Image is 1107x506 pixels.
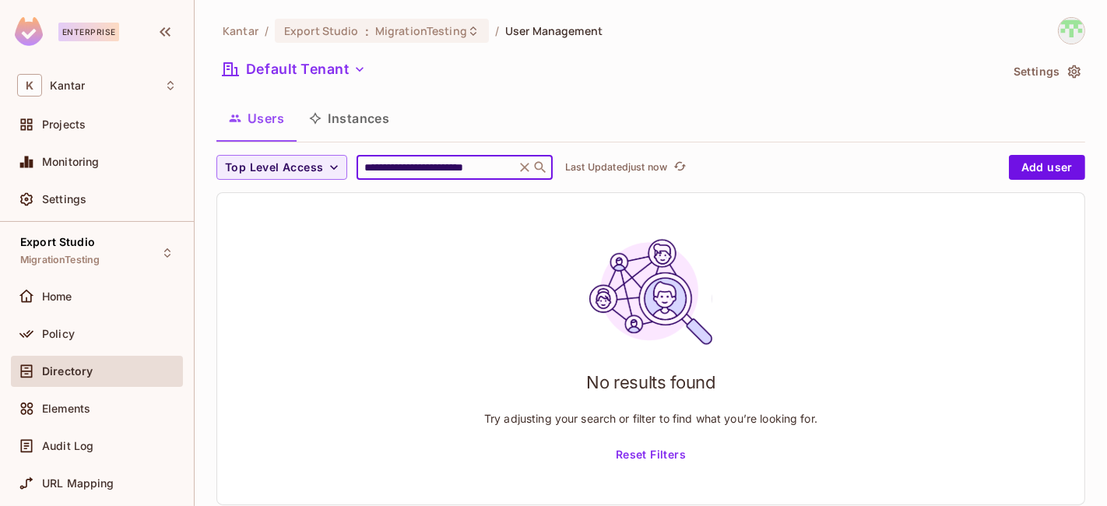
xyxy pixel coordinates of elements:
h1: No results found [586,371,715,394]
span: Click to refresh data [667,158,689,177]
button: Instances [297,99,402,138]
span: Export Studio [284,23,359,38]
span: Policy [42,328,75,340]
img: SReyMgAAAABJRU5ErkJggg== [15,17,43,46]
button: Users [216,99,297,138]
span: : [364,25,370,37]
span: K [17,74,42,97]
span: Top Level Access [225,158,323,177]
span: User Management [505,23,603,38]
span: refresh [673,160,687,175]
span: Projects [42,118,86,131]
button: Add user [1009,155,1085,180]
span: Elements [42,402,90,415]
button: Settings [1007,59,1085,84]
span: Home [42,290,72,303]
span: URL Mapping [42,477,114,490]
p: Last Updated just now [565,161,667,174]
span: MigrationTesting [20,254,100,266]
img: Devesh.Kumar@Kantar.com [1059,18,1084,44]
li: / [495,23,499,38]
div: Enterprise [58,23,119,41]
li: / [265,23,269,38]
span: Directory [42,365,93,378]
span: Settings [42,193,86,206]
span: Audit Log [42,440,93,452]
span: Workspace: Kantar [50,79,85,92]
span: Monitoring [42,156,100,168]
button: Default Tenant [216,57,372,82]
span: MigrationTesting [375,23,467,38]
button: Reset Filters [610,443,692,468]
button: refresh [670,158,689,177]
span: the active workspace [223,23,258,38]
button: Top Level Access [216,155,347,180]
p: Try adjusting your search or filter to find what you’re looking for. [484,411,817,426]
span: Export Studio [20,236,95,248]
